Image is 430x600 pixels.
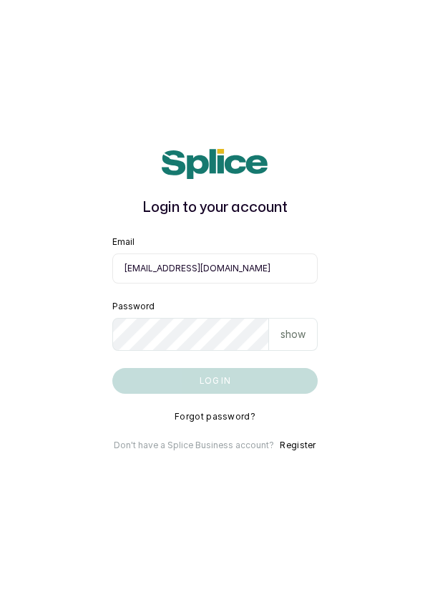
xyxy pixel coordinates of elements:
button: Log in [112,368,318,394]
label: Password [112,301,155,312]
button: Forgot password? [175,411,255,422]
input: email@acme.com [112,253,318,284]
label: Email [112,236,135,248]
p: Don't have a Splice Business account? [114,440,274,451]
button: Register [280,440,316,451]
h1: Login to your account [112,196,318,219]
p: show [280,327,306,342]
